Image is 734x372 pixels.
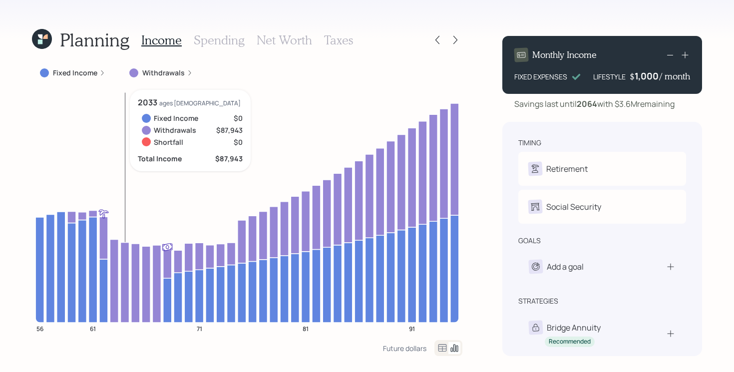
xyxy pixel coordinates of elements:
h3: Income [141,33,182,47]
div: Retirement [546,163,588,175]
tspan: 91 [409,324,415,333]
h4: $ [630,71,635,82]
tspan: 81 [303,324,309,333]
div: goals [518,236,541,246]
tspan: 71 [197,324,202,333]
div: Future dollars [383,344,426,353]
div: FIXED EXPENSES [514,71,567,82]
tspan: 61 [90,324,96,333]
div: 1,000 [635,70,660,82]
h3: Net Worth [257,33,312,47]
div: Recommended [549,338,591,346]
div: LIFESTYLE [593,71,626,82]
h3: Spending [194,33,245,47]
h3: Taxes [324,33,353,47]
div: Bridge Annuity [547,322,601,334]
h1: Planning [60,29,129,50]
div: timing [518,138,541,148]
h4: / month [660,71,690,82]
div: strategies [518,296,558,306]
div: Add a goal [547,261,584,273]
label: Fixed Income [53,68,97,78]
tspan: 56 [36,324,43,333]
b: 2064 [577,98,597,109]
label: Withdrawals [142,68,185,78]
h4: Monthly Income [532,49,597,60]
div: Social Security [546,201,601,213]
div: Savings last until with $3.6M remaining [514,98,675,110]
